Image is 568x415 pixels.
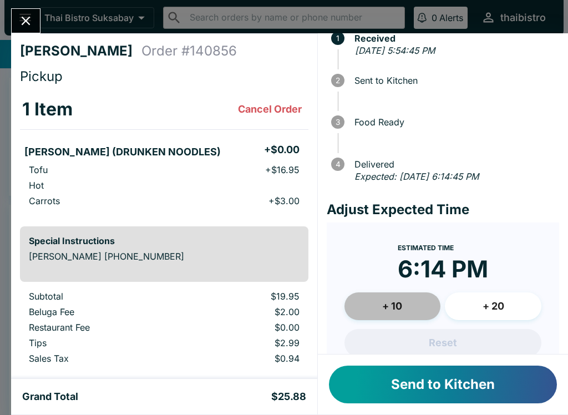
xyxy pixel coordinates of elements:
[336,34,339,43] text: 1
[29,306,175,317] p: Beluga Fee
[336,118,340,126] text: 3
[141,43,237,59] h4: Order # 140856
[193,306,300,317] p: $2.00
[29,195,60,206] p: Carrots
[20,43,141,59] h4: [PERSON_NAME]
[327,201,559,218] h4: Adjust Expected Time
[22,390,78,403] h5: Grand Total
[398,244,454,252] span: Estimated Time
[20,291,308,368] table: orders table
[29,353,175,364] p: Sales Tax
[445,292,541,320] button: + 20
[349,33,559,43] span: Received
[398,255,488,284] time: 6:14 PM
[271,390,306,403] h5: $25.88
[29,322,175,333] p: Restaurant Fee
[193,353,300,364] p: $0.94
[265,164,300,175] p: + $16.95
[20,89,308,217] table: orders table
[193,291,300,302] p: $19.95
[354,171,479,182] em: Expected: [DATE] 6:14:45 PM
[349,117,559,127] span: Food Ready
[355,45,435,56] em: [DATE] 5:54:45 PM
[336,76,340,85] text: 2
[29,235,300,246] h6: Special Instructions
[29,251,300,262] p: [PERSON_NAME] [PHONE_NUMBER]
[29,180,44,191] p: Hot
[29,291,175,302] p: Subtotal
[29,164,48,175] p: Tofu
[264,143,300,156] h5: + $0.00
[335,160,340,169] text: 4
[29,337,175,348] p: Tips
[344,292,441,320] button: + 10
[193,322,300,333] p: $0.00
[22,98,73,120] h3: 1 Item
[349,159,559,169] span: Delivered
[268,195,300,206] p: + $3.00
[20,68,63,84] span: Pickup
[234,98,306,120] button: Cancel Order
[12,9,40,33] button: Close
[329,366,557,403] button: Send to Kitchen
[193,337,300,348] p: $2.99
[24,145,221,159] h5: [PERSON_NAME] (DRUNKEN NOODLES)
[349,75,559,85] span: Sent to Kitchen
